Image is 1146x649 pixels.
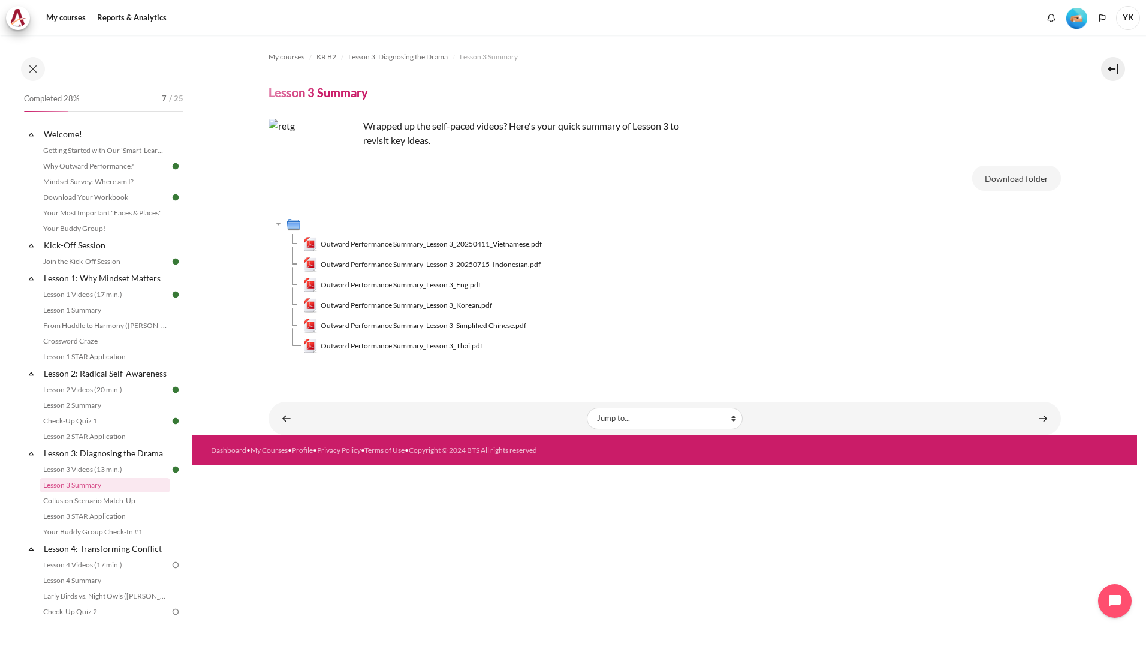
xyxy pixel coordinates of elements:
[170,256,181,267] img: Done
[42,270,170,286] a: Lesson 1: Why Mindset Matters
[303,319,527,333] a: Outward Performance Summary_Lesson 3_Simplified Chinese.pdfOutward Performance Summary_Lesson 3_S...
[93,6,171,30] a: Reports & Analytics
[192,35,1137,435] section: Content
[6,6,36,30] a: Architeck Architeck
[25,272,37,284] span: Collapse
[40,429,170,444] a: Lesson 2 STAR Application
[303,257,541,272] a: Outward Performance Summary_Lesson 3_20250715_Indonesian.pdfOutward Performance Summary_Lesson 3_...
[303,339,483,353] a: Outward Performance Summary_Lesson 3_Thai.pdfOutward Performance Summary_Lesson 3_Thai.pdf
[24,93,79,105] span: Completed 28%
[321,280,481,290] span: Outward Performance Summary_Lesson 3_Eng.pdf
[303,298,493,313] a: Outward Performance Summary_Lesson 3_Korean.pdfOutward Performance Summary_Lesson 3_Korean.pdf
[303,278,481,292] a: Outward Performance Summary_Lesson 3_Eng.pdfOutward Performance Summary_Lesson 3_Eng.pdf
[251,446,288,455] a: My Courses
[42,540,170,557] a: Lesson 4: Transforming Conflict
[460,52,518,62] span: Lesson 3 Summary
[303,237,318,251] img: Outward Performance Summary_Lesson 3_20250411_Vietnamese.pdf
[1042,9,1060,27] div: Show notification window with no new notifications
[40,221,170,236] a: Your Buddy Group!
[162,93,167,105] span: 7
[1066,7,1087,29] div: Level #2
[25,368,37,380] span: Collapse
[317,446,361,455] a: Privacy Policy
[42,365,170,381] a: Lesson 2: Radical Self-Awareness
[460,50,518,64] a: Lesson 3 Summary
[1116,6,1140,30] span: YK
[348,50,448,64] a: Lesson 3: Diagnosing the Drama
[40,462,170,477] a: Lesson 3 Videos (13 min.)
[269,47,1061,67] nav: Navigation bar
[40,175,170,189] a: Mindset Survey: Where am I?
[269,119,688,148] p: Wrapped up the self-paced videos? Here's your quick summary of Lesson 3 to revisit key ideas.
[42,126,170,142] a: Welcome!
[40,190,170,205] a: Download Your Workbook
[40,143,170,158] a: Getting Started with Our 'Smart-Learning' Platform
[269,52,304,62] span: My courses
[364,446,405,455] a: Terms of Use
[40,558,170,572] a: Lesson 4 Videos (17 min.)
[269,85,368,100] h4: Lesson 3 Summary
[972,166,1061,191] button: Download folder
[40,589,170,603] a: Early Birds vs. Night Owls ([PERSON_NAME]'s Story)
[40,350,170,364] a: Lesson 1 STAR Application
[1066,8,1087,29] img: Level #2
[303,237,542,251] a: Outward Performance Summary_Lesson 3_20250411_Vietnamese.pdfOutward Performance Summary_Lesson 3_...
[269,50,304,64] a: My courses
[10,9,26,27] img: Architeck
[40,383,170,397] a: Lesson 2 Videos (20 min.)
[409,446,537,455] a: Copyright © 2024 BTS All rights reserved
[40,287,170,302] a: Lesson 1 Videos (17 min.)
[303,298,318,313] img: Outward Performance Summary_Lesson 3_Korean.pdf
[170,192,181,203] img: Done
[170,289,181,300] img: Done
[42,237,170,253] a: Kick-Off Session
[303,339,318,353] img: Outward Performance Summary_Lesson 3_Thai.pdf
[40,494,170,508] a: Collusion Scenario Match-Up
[40,573,170,588] a: Lesson 4 Summary
[40,525,170,539] a: Your Buddy Group Check-In #1
[303,257,318,272] img: Outward Performance Summary_Lesson 3_20250715_Indonesian.pdf
[321,341,482,351] span: Outward Performance Summary_Lesson 3_Thai.pdf
[1031,407,1055,430] a: Collusion Scenario Match-Up ►
[40,478,170,492] a: Lesson 3 Summary
[40,159,170,173] a: Why Outward Performance?
[170,606,181,617] img: To do
[25,447,37,459] span: Collapse
[42,445,170,461] a: Lesson 3: Diagnosing the Drama
[1093,9,1111,27] button: Languages
[170,416,181,426] img: Done
[170,384,181,395] img: Done
[1116,6,1140,30] a: User menu
[303,319,318,333] img: Outward Performance Summary_Lesson 3_Simplified Chinese.pdf
[321,300,492,311] span: Outward Performance Summary_Lesson 3_Korean.pdf
[211,446,246,455] a: Dashboard
[321,239,542,250] span: Outward Performance Summary_Lesson 3_20250411_Vietnamese.pdf
[269,119,358,209] img: retg
[348,52,448,62] span: Lesson 3: Diagnosing the Drama
[40,206,170,220] a: Your Most Important "Faces & Places"
[25,128,37,140] span: Collapse
[316,50,336,64] a: KR B2
[170,464,181,475] img: Done
[40,414,170,428] a: Check-Up Quiz 1
[303,278,318,292] img: Outward Performance Summary_Lesson 3_Eng.pdf
[211,445,716,456] div: • • • • •
[40,319,170,333] a: From Huddle to Harmony ([PERSON_NAME]'s Story)
[169,93,183,105] span: / 25
[321,320,526,331] span: Outward Performance Summary_Lesson 3_Simplified Chinese.pdf
[275,407,298,430] a: ◄ Lesson 3 Videos (13 min.)
[170,161,181,172] img: Done
[40,398,170,413] a: Lesson 2 Summary
[40,605,170,619] a: Check-Up Quiz 2
[321,259,541,270] span: Outward Performance Summary_Lesson 3_20250715_Indonesian.pdf
[24,111,68,112] div: 28%
[40,303,170,317] a: Lesson 1 Summary
[42,6,90,30] a: My courses
[170,560,181,570] img: To do
[25,239,37,251] span: Collapse
[316,52,336,62] span: KR B2
[40,254,170,269] a: Join the Kick-Off Session
[25,543,37,555] span: Collapse
[40,334,170,348] a: Crossword Craze
[40,509,170,524] a: Lesson 3 STAR Application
